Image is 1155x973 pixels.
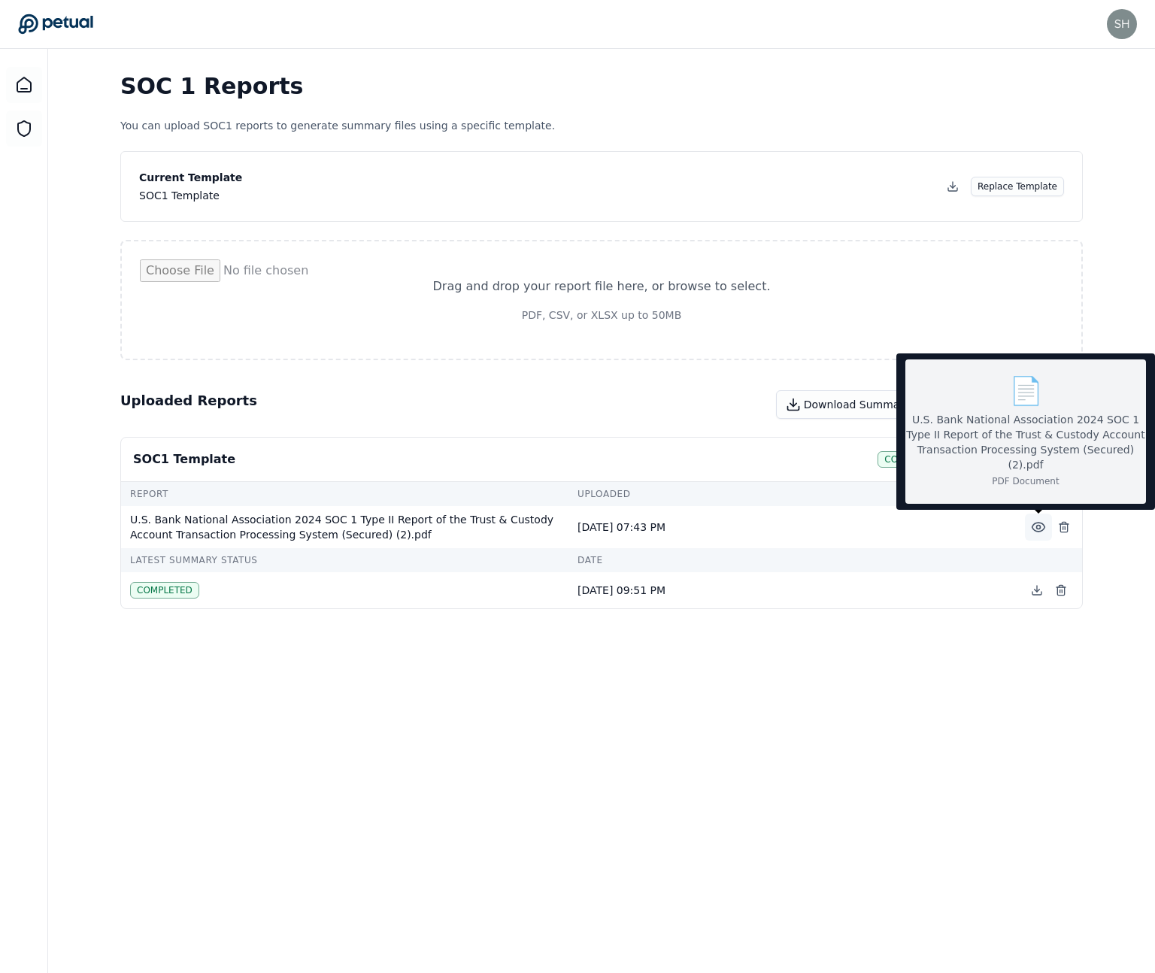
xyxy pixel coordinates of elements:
a: Dashboard [6,67,42,103]
div: completed [130,582,199,599]
p: You can upload SOC1 reports to generate summary files using a specific template. [120,118,1083,133]
td: Latest Summary Status [121,548,568,572]
td: U.S. Bank National Association 2024 SOC 1 Type II Report of the Trust & Custody Account Transacti... [121,506,568,548]
p: Current Template [139,170,242,185]
button: Delete generated summary [1049,578,1073,602]
button: Replace Template [971,177,1064,196]
button: Preview File (hover for quick preview, click for full view) [1025,514,1052,541]
td: Report [121,482,568,506]
div: 📄 [905,376,1146,406]
button: Download generated summary [1025,578,1049,602]
a: Go to Dashboard [18,14,93,35]
td: Date [568,548,1016,572]
div: completed [878,451,947,468]
td: Uploaded [568,482,1016,506]
td: [DATE] 09:51 PM [568,572,1016,608]
button: Delete Report [1052,514,1076,541]
h2: Uploaded Reports [120,390,257,419]
button: Download Summaries [776,390,929,419]
img: shekhar.khedekar+snowflake@petual.ai [1107,9,1137,39]
div: SOC1 Template [139,188,242,203]
div: U.S. Bank National Association 2024 SOC 1 Type II Report of the Trust & Custody Account Transacti... [905,412,1146,472]
div: PDF Document [905,475,1146,487]
div: SOC1 Template [133,450,235,468]
button: Download Template [941,174,965,199]
h1: SOC 1 Reports [120,73,1083,100]
a: SOC [6,111,42,147]
td: [DATE] 07:43 PM [568,506,1016,548]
